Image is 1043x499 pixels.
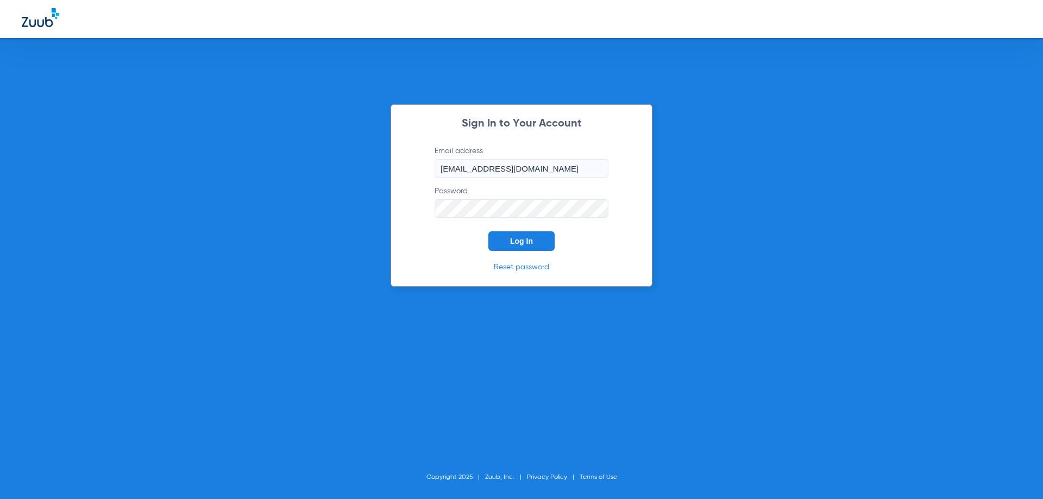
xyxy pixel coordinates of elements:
[426,472,485,483] li: Copyright 2025
[418,118,625,129] h2: Sign In to Your Account
[435,146,608,178] label: Email address
[510,237,533,245] span: Log In
[485,472,527,483] li: Zuub, Inc.
[22,8,59,27] img: Zuub Logo
[580,474,617,481] a: Terms of Use
[494,263,549,271] a: Reset password
[488,231,555,251] button: Log In
[435,199,608,218] input: Password
[435,159,608,178] input: Email address
[527,474,567,481] a: Privacy Policy
[435,186,608,218] label: Password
